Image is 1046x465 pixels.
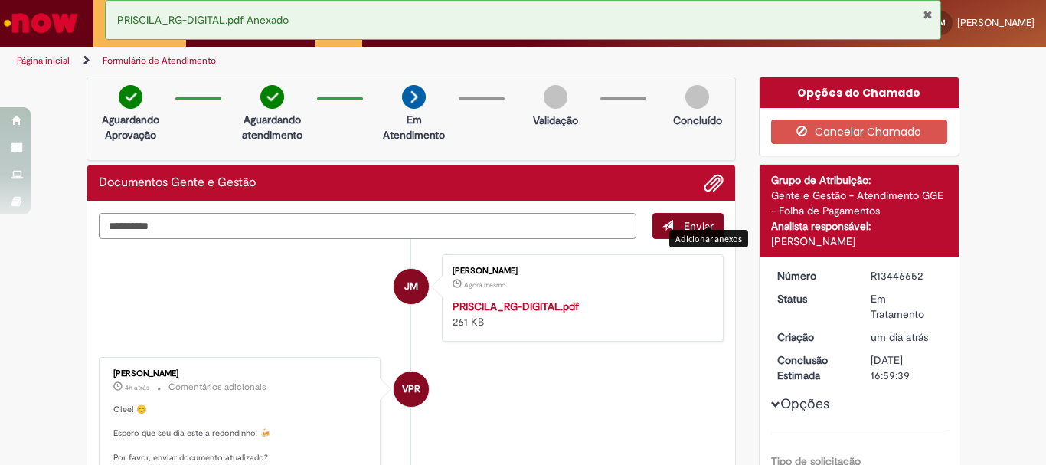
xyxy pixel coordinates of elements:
div: Gente e Gestão - Atendimento GGE - Folha de Pagamentos [771,188,948,218]
div: R13446652 [871,268,942,283]
img: img-circle-grey.png [544,85,567,109]
p: Aguardando Aprovação [93,112,168,142]
div: 261 KB [453,299,708,329]
time: 26/08/2025 08:25:06 [871,330,928,344]
div: Em Tratamento [871,291,942,322]
p: Validação [533,113,578,128]
div: [PERSON_NAME] [453,267,708,276]
dt: Conclusão Estimada [766,352,860,383]
p: Concluído [673,113,722,128]
time: 27/08/2025 14:43:57 [464,280,505,290]
textarea: Digite sua mensagem aqui... [99,213,636,239]
div: Opções do Chamado [760,77,959,108]
button: Adicionar anexos [704,173,724,193]
div: Adicionar anexos [669,230,748,247]
button: Enviar [652,213,724,239]
p: Em Atendimento [377,112,451,142]
img: img-circle-grey.png [685,85,709,109]
dt: Status [766,291,860,306]
time: 27/08/2025 10:44:18 [125,383,149,392]
span: [PERSON_NAME] [957,16,1035,29]
span: PRISCILA_RG-DIGITAL.pdf Anexado [117,13,289,27]
img: ServiceNow [2,8,80,38]
p: Aguardando atendimento [235,112,309,142]
span: Enviar [684,219,714,233]
button: Fechar Notificação [923,8,933,21]
span: um dia atrás [871,330,928,344]
div: Julia De Liz Maria [394,269,429,304]
span: JM [404,268,418,305]
button: Cancelar Chamado [771,120,948,144]
span: VPR [402,371,420,408]
ul: Trilhas de página [11,47,686,75]
div: 26/08/2025 08:25:06 [871,329,942,345]
img: check-circle-green.png [119,85,142,109]
div: [PERSON_NAME] [771,234,948,249]
div: Vanessa Paiva Ribeiro [394,372,429,407]
img: arrow-next.png [402,85,426,109]
a: PRISCILA_RG-DIGITAL.pdf [453,300,579,313]
div: Analista responsável: [771,218,948,234]
h2: Documentos Gente e Gestão Histórico de tíquete [99,176,256,190]
div: [PERSON_NAME] [113,369,368,378]
div: [DATE] 16:59:39 [871,352,942,383]
small: Comentários adicionais [168,381,266,394]
dt: Número [766,268,860,283]
span: Agora mesmo [464,280,505,290]
a: Formulário de Atendimento [103,54,216,67]
dt: Criação [766,329,860,345]
a: Página inicial [17,54,70,67]
div: Grupo de Atribuição: [771,172,948,188]
img: check-circle-green.png [260,85,284,109]
span: 4h atrás [125,383,149,392]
